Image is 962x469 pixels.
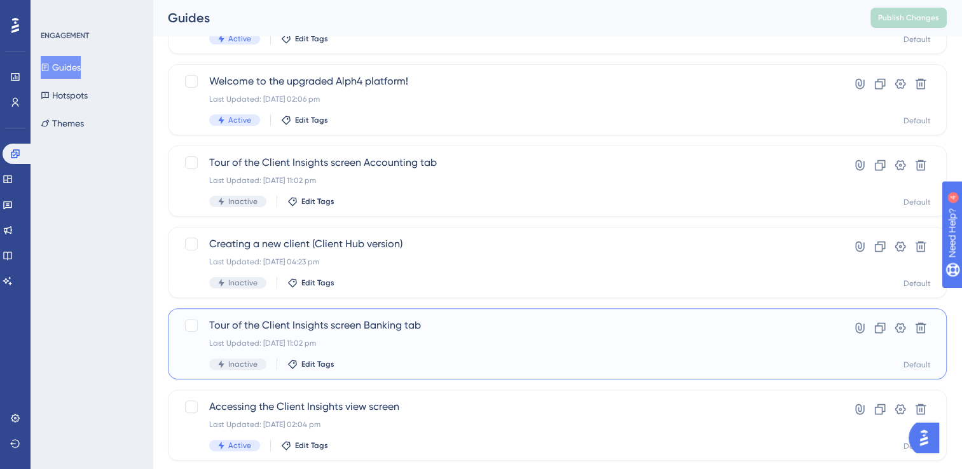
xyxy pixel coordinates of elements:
div: Last Updated: [DATE] 02:06 pm [209,94,804,104]
iframe: UserGuiding AI Assistant Launcher [909,419,947,457]
button: Edit Tags [287,278,334,288]
span: Inactive [228,278,258,288]
div: Default [904,197,931,207]
button: Edit Tags [281,440,328,451]
span: Edit Tags [295,115,328,125]
span: Edit Tags [301,359,334,369]
div: Last Updated: [DATE] 11:02 pm [209,338,804,348]
span: Active [228,115,251,125]
span: Tour of the Client Insights screen Accounting tab [209,155,804,170]
span: Active [228,440,251,451]
button: Publish Changes [870,8,947,28]
div: Last Updated: [DATE] 11:02 pm [209,175,804,186]
span: Inactive [228,359,258,369]
span: Accessing the Client Insights view screen [209,399,804,414]
span: Edit Tags [295,34,328,44]
span: Active [228,34,251,44]
div: ENGAGEMENT [41,31,89,41]
span: Edit Tags [301,196,334,207]
button: Edit Tags [281,115,328,125]
span: Creating a new client (Client Hub version) [209,236,804,252]
button: Edit Tags [287,196,334,207]
span: Tour of the Client Insights screen Banking tab [209,318,804,333]
span: Welcome to the upgraded Alph4 platform! [209,74,804,89]
div: Default [904,278,931,289]
span: Edit Tags [295,440,328,451]
button: Guides [41,56,81,79]
div: Default [904,441,931,451]
span: Inactive [228,196,258,207]
div: Default [904,116,931,126]
div: Default [904,34,931,44]
div: Default [904,360,931,370]
button: Edit Tags [281,34,328,44]
div: 4 [88,6,92,17]
button: Hotspots [41,84,88,107]
div: Last Updated: [DATE] 02:04 pm [209,419,804,430]
button: Edit Tags [287,359,334,369]
button: Themes [41,112,84,135]
span: Edit Tags [301,278,334,288]
div: Last Updated: [DATE] 04:23 pm [209,257,804,267]
div: Guides [168,9,839,27]
span: Need Help? [30,3,79,18]
span: Publish Changes [878,13,939,23]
